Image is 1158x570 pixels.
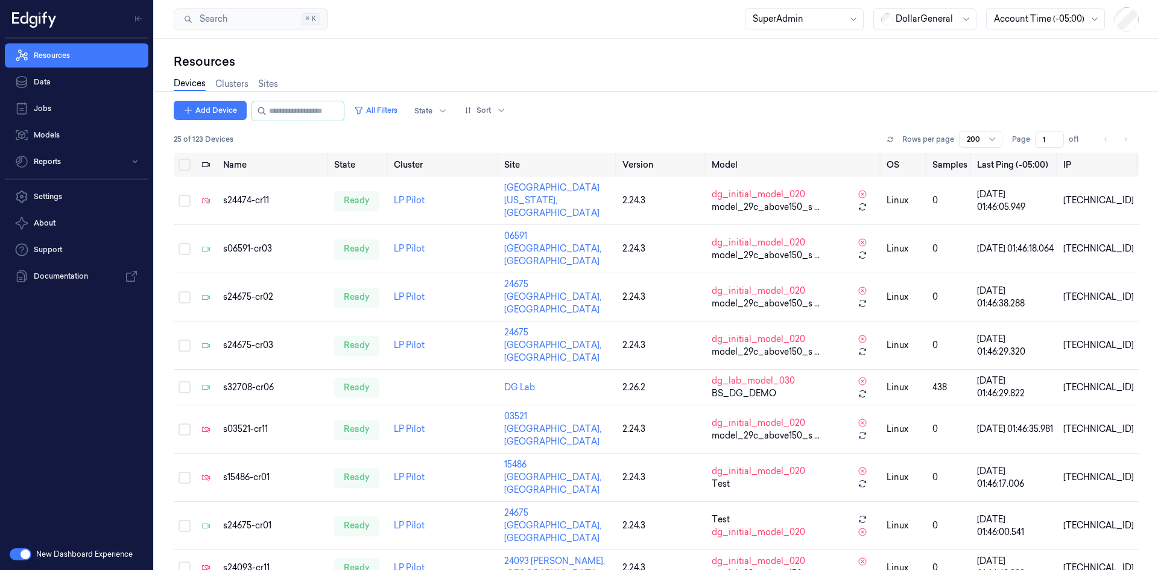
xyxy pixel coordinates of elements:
div: 2.24.3 [622,339,702,352]
p: linux [887,291,923,303]
a: 24675 [GEOGRAPHIC_DATA], [GEOGRAPHIC_DATA] [504,507,601,543]
div: [DATE] 01:46:18.064 [977,242,1054,255]
a: LP Pilot [394,423,425,434]
div: 2.26.2 [622,381,702,394]
span: dg_initial_model_020 [712,555,805,568]
div: ready [334,239,379,259]
th: Name [218,153,329,177]
th: State [329,153,388,177]
div: [TECHNICAL_ID] [1063,471,1134,484]
button: Select row [179,423,191,435]
div: 2.24.3 [622,194,702,207]
span: model_29c_above150_s ... [712,429,820,442]
span: dg_initial_model_020 [712,236,805,249]
div: 2.24.3 [622,242,702,255]
div: ready [334,516,379,536]
a: 24675 [GEOGRAPHIC_DATA], [GEOGRAPHIC_DATA] [504,327,601,363]
span: model_29c_above150_s ... [712,201,820,214]
div: [DATE] 01:46:00.541 [977,513,1054,539]
p: linux [887,381,923,394]
a: Clusters [215,78,248,90]
th: IP [1058,153,1139,177]
div: [TECHNICAL_ID] [1063,339,1134,352]
div: s24675-cr01 [223,519,324,532]
a: Jobs [5,97,148,121]
span: Test [712,513,730,526]
a: LP Pilot [394,472,425,483]
p: linux [887,242,923,255]
a: Resources [5,43,148,68]
div: s03521-cr11 [223,423,324,435]
div: [TECHNICAL_ID] [1063,423,1134,435]
div: [DATE] 01:46:35.981 [977,423,1054,435]
div: 0 [932,242,967,255]
div: ready [334,336,379,355]
button: Select row [179,472,191,484]
a: Support [5,238,148,262]
a: LP Pilot [394,340,425,350]
p: linux [887,471,923,484]
a: 15486 [GEOGRAPHIC_DATA], [GEOGRAPHIC_DATA] [504,459,601,495]
div: 2.24.3 [622,423,702,435]
p: linux [887,519,923,532]
div: 0 [932,471,967,484]
a: Models [5,123,148,147]
span: dg_lab_model_030 [712,375,795,387]
a: 06591 [GEOGRAPHIC_DATA], [GEOGRAPHIC_DATA] [504,230,601,267]
a: Settings [5,185,148,209]
th: Model [707,153,881,177]
a: Documentation [5,264,148,288]
button: Search⌘K [174,8,328,30]
div: s15486-cr01 [223,471,324,484]
div: [DATE] 01:46:38.288 [977,285,1054,310]
div: 2.24.3 [622,519,702,532]
p: linux [887,194,923,207]
div: [DATE] 01:46:29.320 [977,333,1054,358]
span: Test [712,478,730,490]
div: [TECHNICAL_ID] [1063,194,1134,207]
button: Toggle Navigation [129,9,148,28]
div: 0 [932,194,967,207]
th: Samples [928,153,972,177]
button: Select row [179,340,191,352]
div: ready [334,468,379,487]
a: LP Pilot [394,195,425,206]
div: 2.24.3 [622,291,702,303]
button: Select all [179,159,191,171]
span: model_29c_above150_s ... [712,346,820,358]
th: Site [499,153,618,177]
div: ready [334,420,379,439]
div: [DATE] 01:46:29.822 [977,375,1054,400]
nav: pagination [1098,131,1134,148]
a: LP Pilot [394,520,425,531]
a: [GEOGRAPHIC_DATA][US_STATE], [GEOGRAPHIC_DATA] [504,182,600,218]
span: of 1 [1069,134,1088,145]
div: s24474-cr11 [223,194,324,207]
p: Rows per page [902,134,954,145]
th: Cluster [389,153,499,177]
div: [DATE] 01:46:05.949 [977,188,1054,214]
button: Select row [179,291,191,303]
button: About [5,211,148,235]
div: s32708-cr06 [223,381,324,394]
span: dg_initial_model_020 [712,465,805,478]
a: 03521 [GEOGRAPHIC_DATA], [GEOGRAPHIC_DATA] [504,411,601,447]
button: Select row [179,243,191,255]
div: s06591-cr03 [223,242,324,255]
a: Devices [174,77,206,91]
span: Search [195,13,227,25]
button: All Filters [349,101,402,120]
a: Sites [258,78,278,90]
div: 438 [932,381,967,394]
p: linux [887,339,923,352]
span: 25 of 123 Devices [174,134,233,145]
span: dg_initial_model_020 [712,333,805,346]
div: s24675-cr02 [223,291,324,303]
button: Select row [179,195,191,207]
span: dg_initial_model_020 [712,526,805,539]
span: Page [1012,134,1030,145]
button: Reports [5,150,148,174]
span: BS_DG_DEMO [712,387,776,400]
div: 2.24.3 [622,471,702,484]
div: ready [334,378,379,397]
